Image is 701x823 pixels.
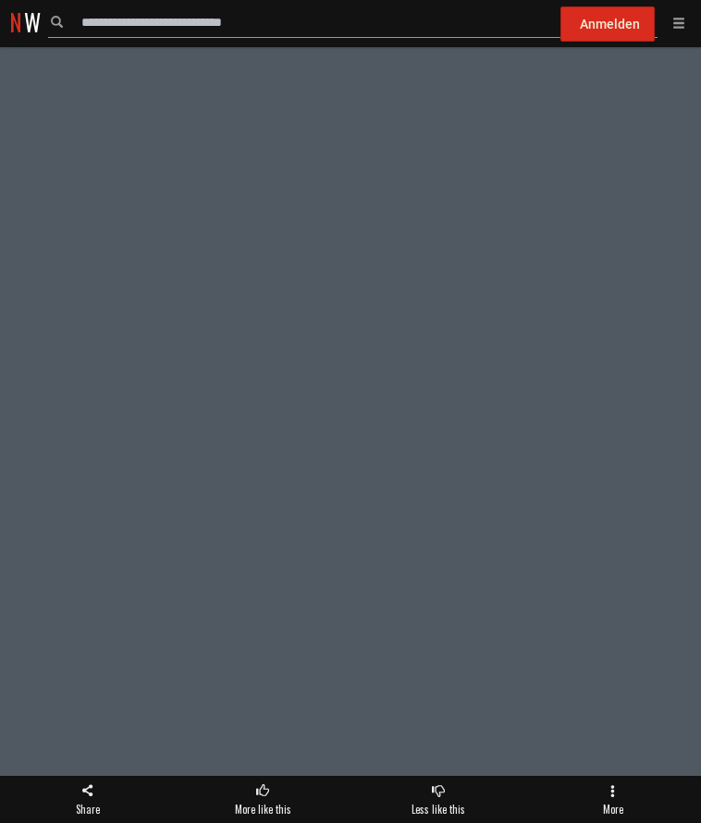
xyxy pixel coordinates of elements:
[560,6,655,42] button: Anmelden
[9,5,22,39] span: N
[1,796,175,822] label: Share
[177,796,350,822] label: More like this
[24,5,41,39] span: W
[351,796,525,822] label: Less like this
[580,17,640,31] span: Anmelden
[527,796,701,822] label: More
